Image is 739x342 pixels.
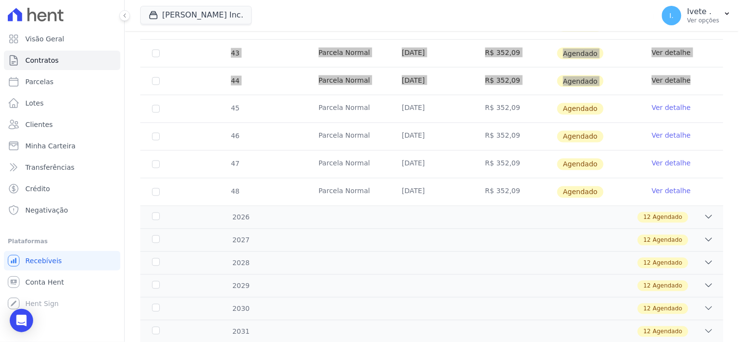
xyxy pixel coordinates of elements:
[4,29,120,49] a: Visão Geral
[152,161,160,168] input: default
[307,95,390,123] td: Parcela Normal
[4,272,120,292] a: Conta Hent
[652,159,691,168] a: Ver detalhe
[652,186,691,196] a: Ver detalhe
[654,2,739,29] button: I. Ivete . Ver opções
[653,259,682,268] span: Agendado
[25,120,53,129] span: Clientes
[653,305,682,313] span: Agendado
[474,179,557,206] td: R$ 352,09
[4,200,120,220] a: Negativação
[4,136,120,156] a: Minha Carteira
[390,179,474,206] td: [DATE]
[644,282,651,290] span: 12
[4,72,120,91] a: Parcelas
[652,103,691,113] a: Ver detalhe
[644,259,651,268] span: 12
[557,75,604,87] span: Agendado
[652,48,691,57] a: Ver detalhe
[307,40,390,67] td: Parcela Normal
[644,305,651,313] span: 12
[152,50,160,57] input: default
[557,159,604,170] span: Agendado
[25,277,64,287] span: Conta Hent
[230,105,240,112] span: 45
[652,131,691,141] a: Ver detalhe
[25,77,54,87] span: Parcelas
[474,95,557,123] td: R$ 352,09
[390,151,474,178] td: [DATE]
[644,327,651,336] span: 12
[557,103,604,115] span: Agendado
[390,123,474,150] td: [DATE]
[652,75,691,85] a: Ver detalhe
[307,68,390,95] td: Parcela Normal
[307,179,390,206] td: Parcela Normal
[474,151,557,178] td: R$ 352,09
[653,236,682,245] span: Agendado
[653,213,682,222] span: Agendado
[474,40,557,67] td: R$ 352,09
[25,205,68,215] span: Negativação
[390,40,474,67] td: [DATE]
[4,51,120,70] a: Contratos
[4,251,120,270] a: Recebíveis
[644,213,651,222] span: 12
[25,34,64,44] span: Visão Geral
[687,7,720,17] p: Ivete .
[4,158,120,177] a: Transferências
[152,133,160,141] input: default
[687,17,720,24] p: Ver opções
[307,123,390,150] td: Parcela Normal
[230,49,240,57] span: 43
[557,131,604,143] span: Agendado
[152,77,160,85] input: default
[4,115,120,134] a: Clientes
[557,186,604,198] span: Agendado
[25,184,50,194] span: Crédito
[25,55,58,65] span: Contratos
[152,188,160,196] input: default
[230,160,240,168] span: 47
[653,282,682,290] span: Agendado
[557,48,604,59] span: Agendado
[25,162,75,172] span: Transferências
[4,93,120,113] a: Lotes
[653,327,682,336] span: Agendado
[25,98,44,108] span: Lotes
[474,123,557,150] td: R$ 352,09
[230,132,240,140] span: 46
[230,77,240,85] span: 44
[25,141,76,151] span: Minha Carteira
[140,6,252,24] button: [PERSON_NAME] Inc.
[390,68,474,95] td: [DATE]
[10,309,33,332] div: Open Intercom Messenger
[4,179,120,198] a: Crédito
[390,95,474,123] td: [DATE]
[230,188,240,196] span: 48
[8,235,116,247] div: Plataformas
[670,12,674,19] span: I.
[25,256,62,266] span: Recebíveis
[307,151,390,178] td: Parcela Normal
[644,236,651,245] span: 12
[152,105,160,113] input: default
[474,68,557,95] td: R$ 352,09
